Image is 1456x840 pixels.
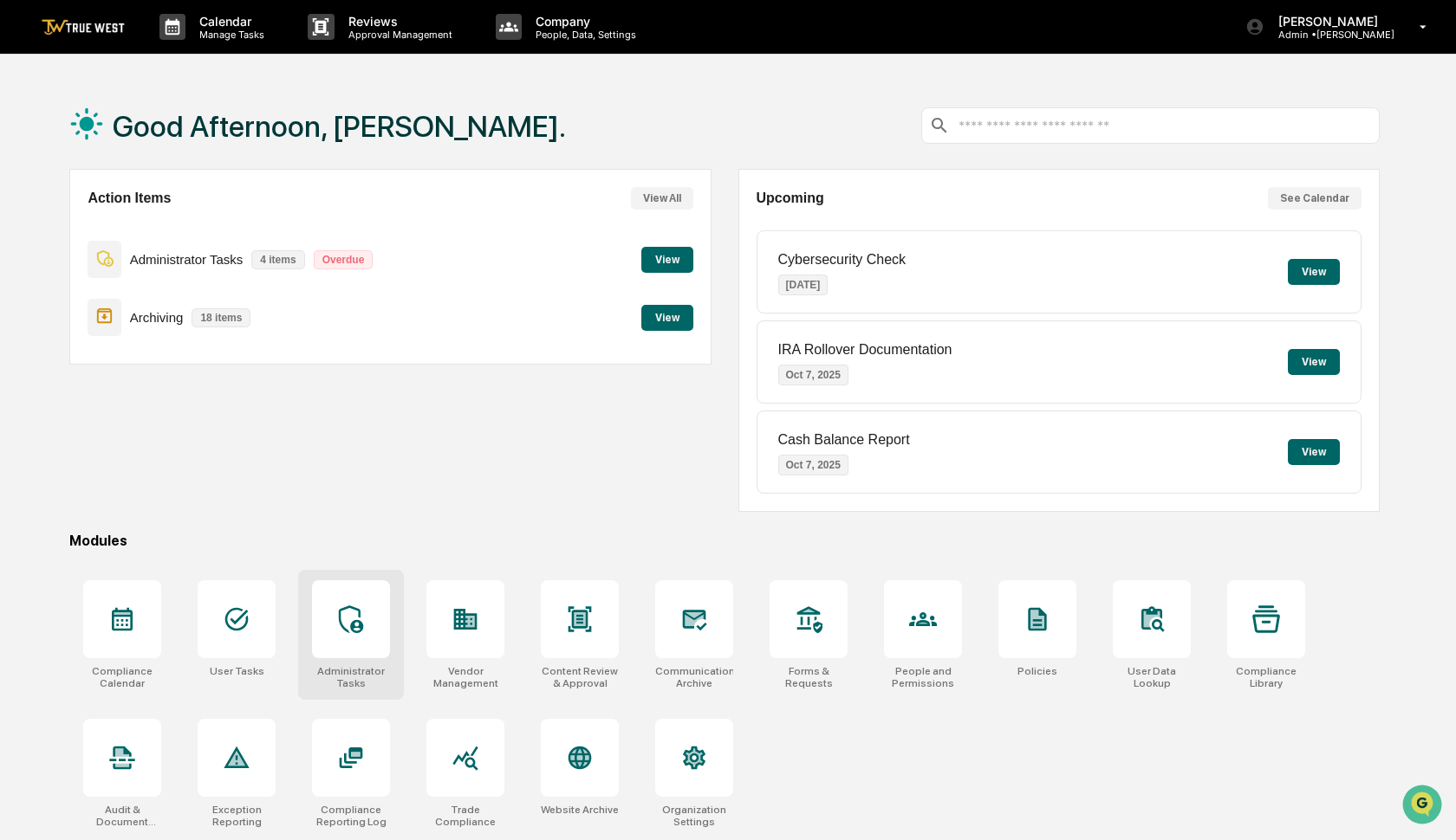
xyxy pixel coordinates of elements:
button: View [1288,439,1340,465]
div: Modules [69,533,1380,549]
h2: Action Items [88,191,171,206]
img: logo [42,19,125,36]
div: Trade Compliance [426,804,504,828]
button: View [641,305,693,331]
p: Administrator Tasks [130,252,244,267]
span: Data Lookup [35,251,109,268]
div: People and Permissions [884,665,962,689]
span: Preclearance [35,218,112,236]
a: 🖐️Preclearance [10,211,119,242]
p: Overdue [314,250,374,269]
p: Calendar [185,14,273,29]
div: Audit & Document Logs [83,804,161,828]
div: 🔎 [17,253,31,267]
p: [PERSON_NAME] [1264,14,1394,29]
p: How can we help? [17,36,315,64]
iframe: Open customer support [1401,783,1447,830]
p: Manage Tasks [185,29,273,41]
p: [DATE] [778,275,829,295]
a: 🔎Data Lookup [10,244,116,275]
p: Approval Management [335,29,461,41]
div: Start new chat [59,132,284,150]
div: We're available if you need us! [59,150,219,164]
a: Powered byPylon [122,293,210,307]
button: See Calendar [1268,187,1362,210]
span: Attestations [143,218,215,236]
p: Oct 7, 2025 [778,455,848,475]
div: Administrator Tasks [312,665,390,689]
p: Archiving [130,310,184,325]
div: Policies [1017,665,1057,677]
a: 🗄️Attestations [119,211,222,242]
button: View [1288,349,1340,375]
p: Company [522,14,645,29]
p: Oct 7, 2025 [778,365,848,385]
p: Cybersecurity Check [778,252,907,268]
div: Website Archive [541,804,619,816]
button: View All [631,187,693,210]
div: 🗄️ [126,220,140,234]
span: Pylon [172,294,210,307]
p: IRA Rollover Documentation [778,342,952,358]
h1: Good Afternoon, [PERSON_NAME]. [113,109,566,144]
div: User Data Lookup [1113,665,1191,689]
div: Compliance Calendar [83,665,161,689]
div: Compliance Reporting Log [312,804,390,828]
div: Content Review & Approval [541,665,619,689]
p: People, Data, Settings [522,29,645,41]
button: View [1288,259,1340,285]
p: Reviews [335,14,461,29]
div: Compliance Library [1227,665,1305,689]
div: 🖐️ [17,220,31,234]
div: Organization Settings [655,804,733,828]
p: 18 items [192,308,250,327]
div: Forms & Requests [770,665,848,689]
img: 1746055101610-c473b297-6a78-478c-a979-82029cc54cd1 [17,132,49,164]
a: View [641,250,693,267]
a: View [641,308,693,325]
h2: Upcoming [757,191,824,206]
p: 4 items [251,250,304,269]
p: Cash Balance Report [778,432,910,448]
p: Admin • [PERSON_NAME] [1264,29,1394,41]
button: Start new chat [295,138,315,158]
div: User Tasks [210,665,264,677]
div: Communications Archive [655,665,733,689]
div: Exception Reporting [198,804,276,828]
button: View [641,247,693,273]
div: Vendor Management [426,665,504,689]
